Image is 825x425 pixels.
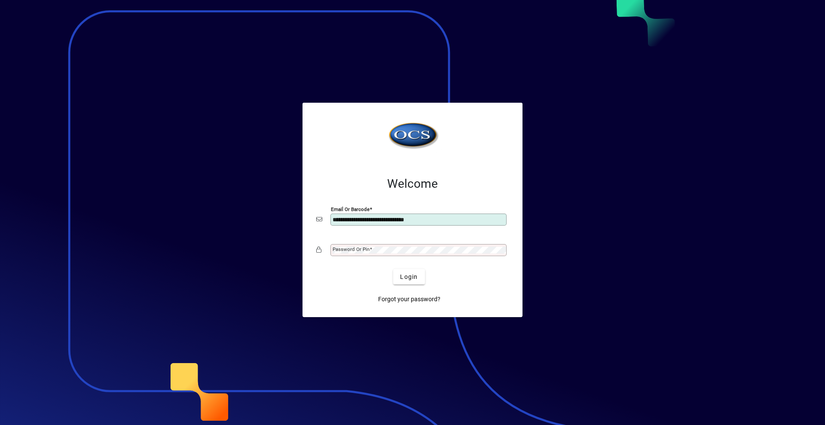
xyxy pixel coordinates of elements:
span: Login [400,272,418,281]
a: Forgot your password? [375,291,444,307]
h2: Welcome [316,177,509,191]
span: Forgot your password? [378,295,440,304]
button: Login [393,269,425,284]
mat-label: Password or Pin [333,246,370,252]
mat-label: Email or Barcode [331,206,370,212]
